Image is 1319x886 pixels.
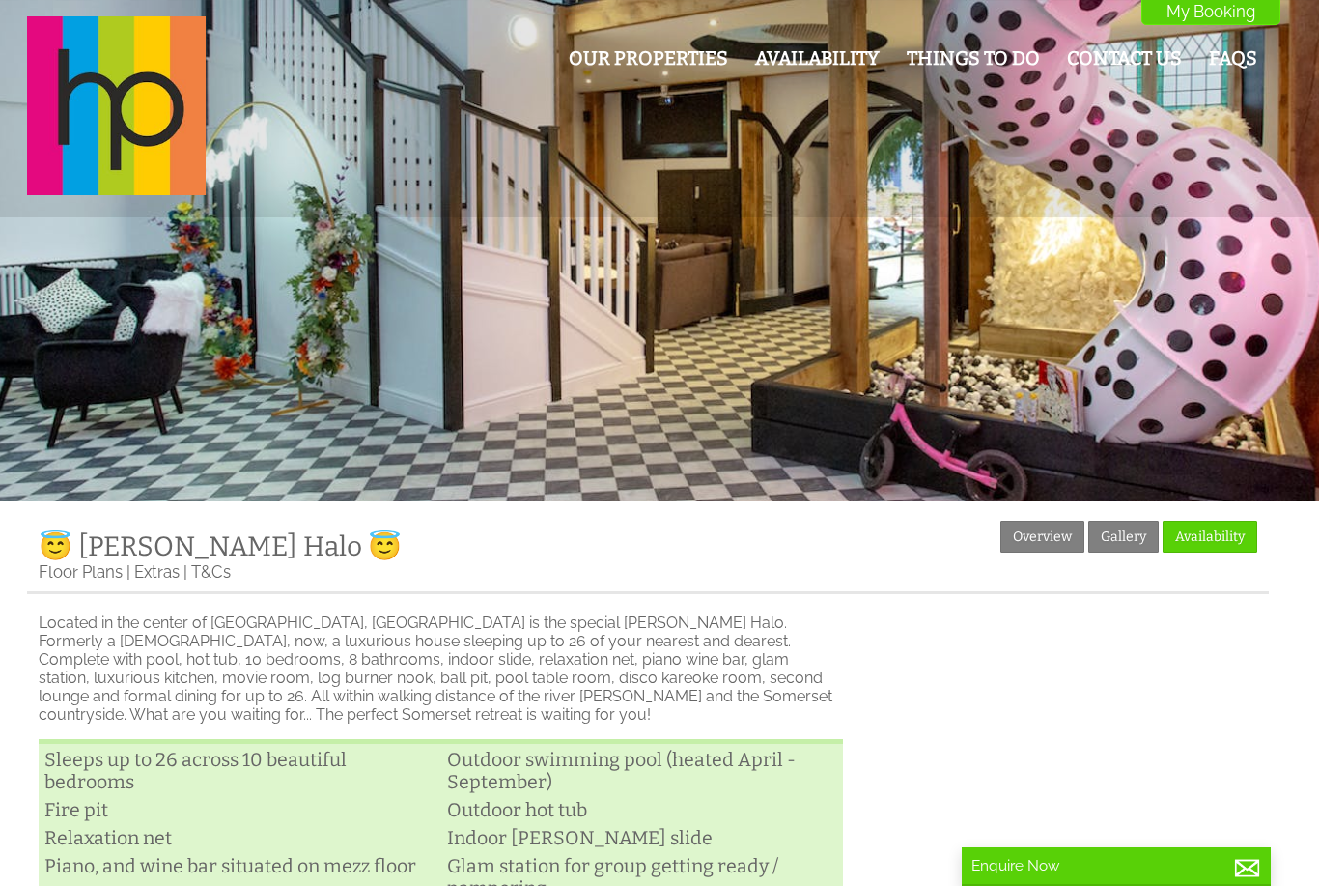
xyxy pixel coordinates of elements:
a: 😇 [PERSON_NAME] Halo 😇 [39,530,402,562]
a: Floor Plans [39,562,123,582]
a: Gallery [1088,521,1159,553]
a: Contact Us [1067,47,1182,70]
a: T&Cs [191,562,231,582]
a: Our Properties [569,47,728,70]
a: Extras [134,562,180,582]
li: Sleeps up to 26 across 10 beautiful bedrooms [39,746,441,796]
p: Located in the center of [GEOGRAPHIC_DATA], [GEOGRAPHIC_DATA] is the special [PERSON_NAME] Halo. ... [39,614,843,724]
a: Things To Do [907,47,1040,70]
a: Availability [755,47,880,70]
li: Piano, and wine bar situated on mezz floor [39,852,441,880]
li: Fire pit [39,796,441,824]
a: Availability [1163,521,1257,553]
img: Halula Properties [27,16,206,195]
a: Overview [1000,521,1084,553]
p: Enquire Now [971,857,1261,874]
a: FAQs [1209,47,1257,70]
li: Outdoor hot tub [441,796,844,824]
li: Outdoor swimming pool (heated April - September) [441,746,844,796]
li: Relaxation net [39,824,441,852]
li: Indoor [PERSON_NAME] slide [441,824,844,852]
